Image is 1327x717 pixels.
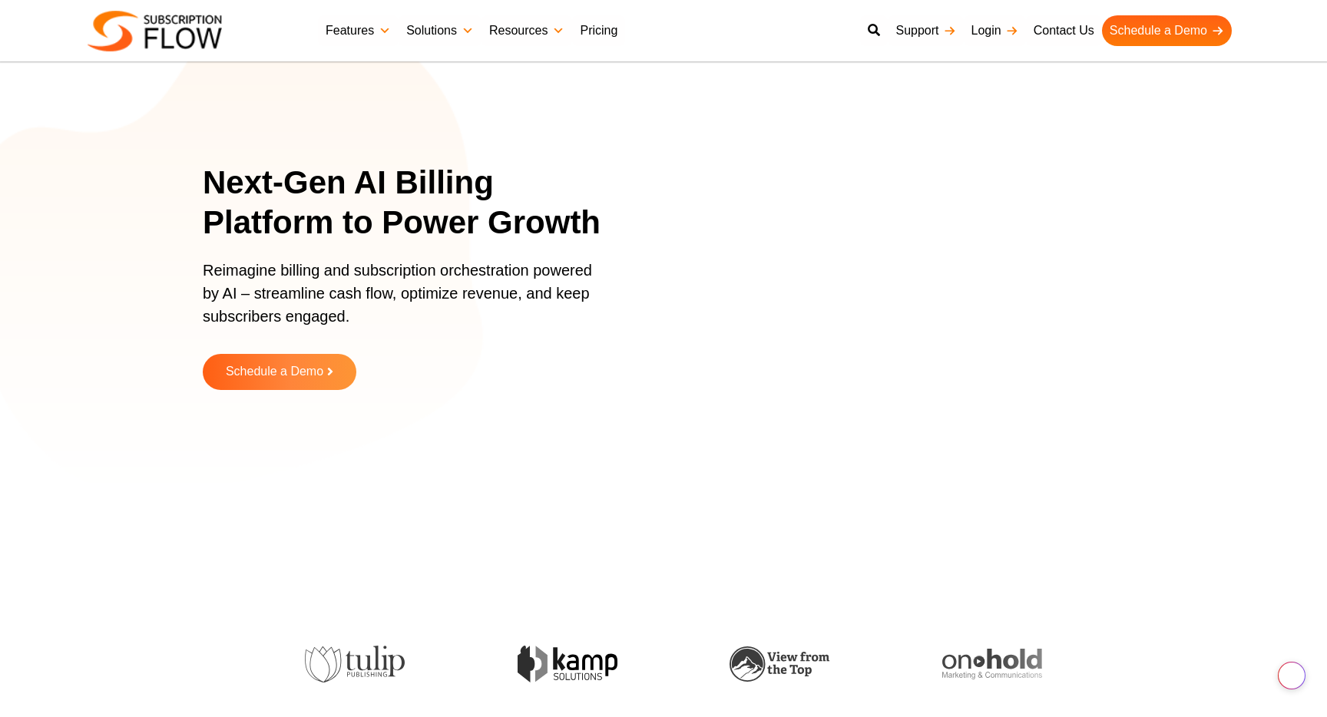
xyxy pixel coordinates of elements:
a: Resources [481,15,572,46]
img: onhold-marketing [932,649,1031,679]
img: Subscriptionflow [88,11,222,51]
a: Features [318,15,399,46]
a: Support [888,15,963,46]
img: tulip-publishing [294,646,394,682]
span: Schedule a Demo [226,365,323,378]
a: Pricing [572,15,625,46]
a: Schedule a Demo [1102,15,1232,46]
h1: Next-Gen AI Billing Platform to Power Growth [203,163,621,243]
img: kamp-solution [507,646,607,682]
a: Solutions [399,15,481,46]
a: Login [964,15,1026,46]
a: Contact Us [1026,15,1102,46]
a: Schedule a Demo [203,354,356,390]
p: Reimagine billing and subscription orchestration powered by AI – streamline cash flow, optimize r... [203,259,602,343]
img: view-from-the-top [719,646,819,682]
